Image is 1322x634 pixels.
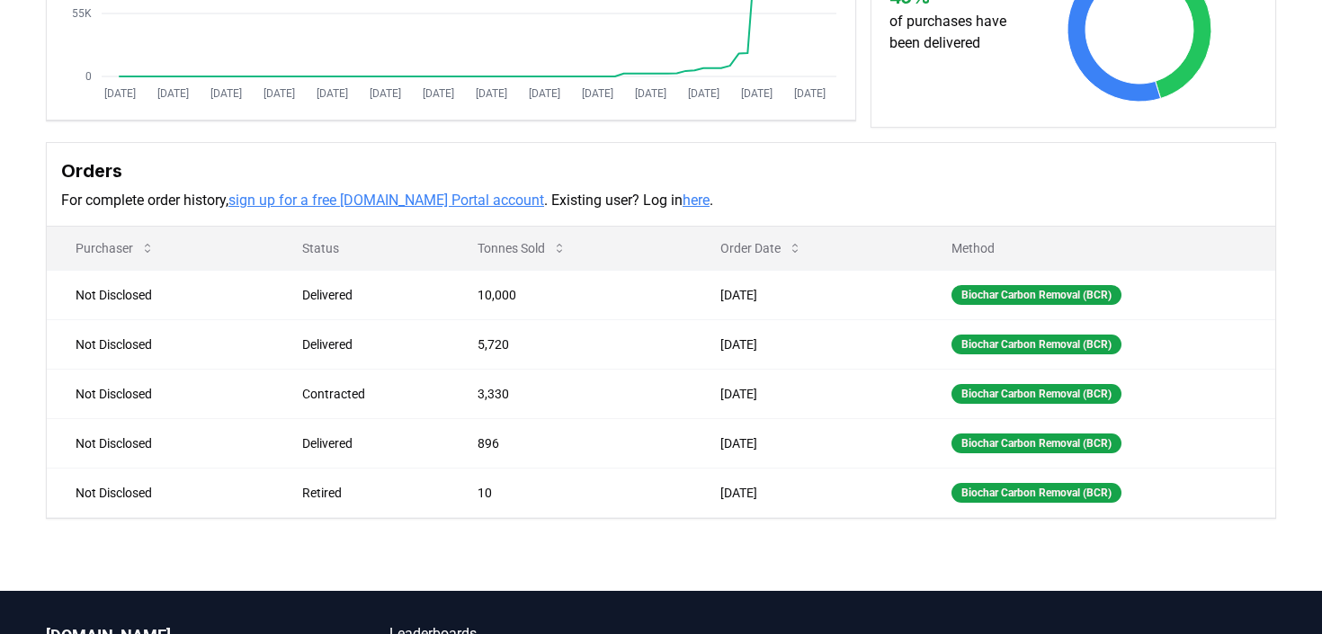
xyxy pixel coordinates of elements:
[951,285,1121,305] div: Biochar Carbon Removal (BCR)
[692,369,923,418] td: [DATE]
[210,87,242,100] tspan: [DATE]
[302,335,434,353] div: Delivered
[889,11,1023,54] p: of purchases have been delivered
[692,468,923,517] td: [DATE]
[61,230,169,266] button: Purchaser
[104,87,136,100] tspan: [DATE]
[449,418,692,468] td: 896
[688,87,719,100] tspan: [DATE]
[937,239,1261,257] p: Method
[288,239,434,257] p: Status
[61,157,1261,184] h3: Orders
[302,484,434,502] div: Retired
[692,270,923,319] td: [DATE]
[582,87,613,100] tspan: [DATE]
[47,319,273,369] td: Not Disclosed
[61,190,1261,211] p: For complete order history, . Existing user? Log in .
[951,335,1121,354] div: Biochar Carbon Removal (BCR)
[449,319,692,369] td: 5,720
[47,270,273,319] td: Not Disclosed
[476,87,507,100] tspan: [DATE]
[370,87,401,100] tspan: [DATE]
[157,87,189,100] tspan: [DATE]
[692,319,923,369] td: [DATE]
[706,230,817,266] button: Order Date
[85,70,92,83] tspan: 0
[264,87,295,100] tspan: [DATE]
[302,385,434,403] div: Contracted
[683,192,710,209] a: here
[529,87,560,100] tspan: [DATE]
[692,418,923,468] td: [DATE]
[449,270,692,319] td: 10,000
[951,433,1121,453] div: Biochar Carbon Removal (BCR)
[449,369,692,418] td: 3,330
[635,87,666,100] tspan: [DATE]
[302,434,434,452] div: Delivered
[47,418,273,468] td: Not Disclosed
[72,7,92,20] tspan: 55K
[423,87,454,100] tspan: [DATE]
[228,192,544,209] a: sign up for a free [DOMAIN_NAME] Portal account
[47,369,273,418] td: Not Disclosed
[317,87,348,100] tspan: [DATE]
[741,87,773,100] tspan: [DATE]
[951,384,1121,404] div: Biochar Carbon Removal (BCR)
[449,468,692,517] td: 10
[47,468,273,517] td: Not Disclosed
[951,483,1121,503] div: Biochar Carbon Removal (BCR)
[794,87,826,100] tspan: [DATE]
[302,286,434,304] div: Delivered
[463,230,581,266] button: Tonnes Sold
